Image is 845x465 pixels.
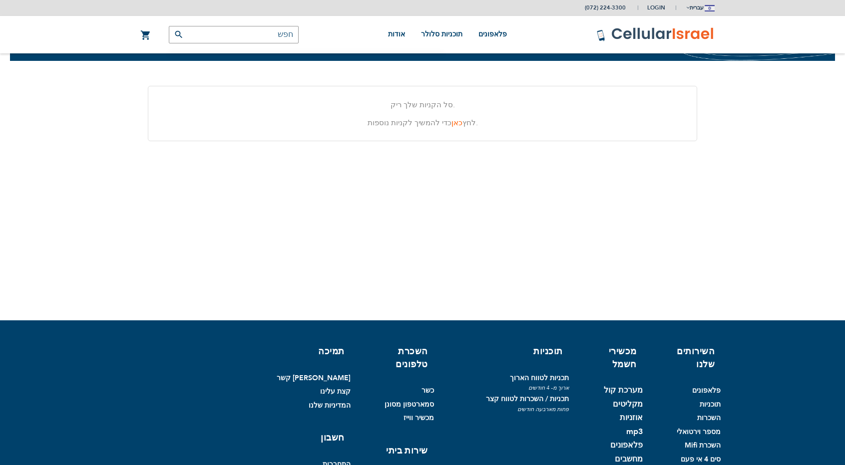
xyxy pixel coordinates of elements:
a: השכרת Mifi [685,441,721,450]
img: Jerusalem [705,5,715,11]
a: כאן [451,118,462,128]
a: אודות [388,16,405,53]
span: פחות מארבעה חודשים [442,406,569,413]
span: אודות [388,30,405,38]
img: לוגו סלולר ישראל [596,27,715,42]
a: תכניות לטווח הארוך [510,373,569,383]
a: מקליטים [613,400,643,409]
span: ארוך מ- 4 חודשים [442,384,569,392]
p: סל הקניות שלך ריק. [156,98,689,111]
span: פלאפונים [478,30,507,38]
h6: השכרת טלפונים [365,345,428,371]
h6: שירות ביתי [365,445,428,458]
a: מחשבים [615,455,643,464]
a: כשר [422,386,434,395]
a: פלאפונים [692,386,721,395]
a: מכשיר ווייז [404,413,434,423]
h6: מכשירי חשמל [583,345,637,371]
a: (072) 224-3300 [585,4,626,11]
button: עברית [685,0,715,15]
a: תוכניות סלולר [421,16,462,53]
h6: חשבון [280,432,345,445]
p: לחץ כדי להמשיך לקניות נוספות. [156,116,689,129]
a: סמארטפון מסונן [385,400,434,409]
a: אוזניות [620,413,643,423]
a: קצת עלינו [320,387,351,396]
a: תוכניות [700,400,721,409]
a: השכרות [697,413,721,423]
a: תכניות / השכרות לטווח קצר [486,394,569,404]
a: mp3 [626,427,643,437]
a: פלאפונים [610,441,643,450]
a: מספר וירטואלי [677,427,721,437]
h6: תמיכה [280,345,345,358]
input: חפש [169,26,299,43]
span: Login [647,4,665,11]
a: [PERSON_NAME] קשר [277,373,351,383]
a: המדיניות שלנו [309,401,351,410]
span: תוכניות סלולר [421,30,462,38]
a: מערכת קול [604,386,643,395]
h6: תוכניות [448,345,563,358]
a: פלאפונים [478,16,507,53]
a: סים 4 אי פעם [681,455,721,464]
h6: השירותים שלנו [657,345,715,371]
